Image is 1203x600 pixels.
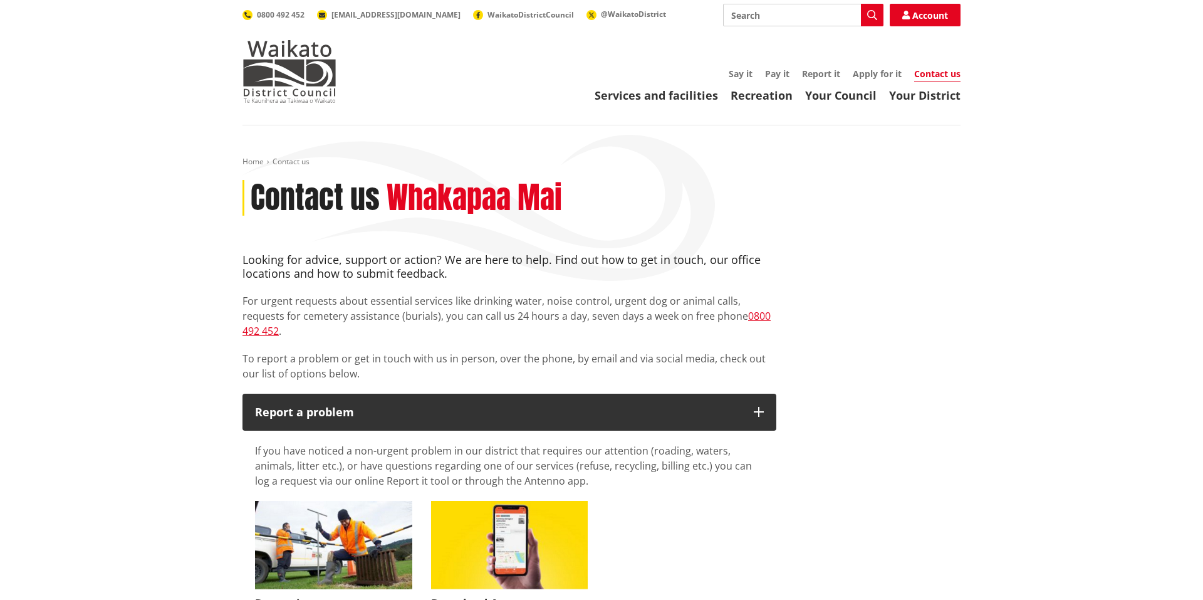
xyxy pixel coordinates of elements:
[242,9,305,20] a: 0800 492 452
[890,4,961,26] a: Account
[242,394,776,431] button: Report a problem
[255,444,752,488] span: If you have noticed a non-urgent problem in our district that requires our attention (roading, wa...
[487,9,574,20] span: WaikatoDistrictCouncil
[853,68,902,80] a: Apply for it
[387,180,562,216] h2: Whakapaa Mai
[889,88,961,103] a: Your District
[586,9,666,19] a: @WaikatoDistrict
[431,501,588,589] img: Antenno
[242,253,776,280] h4: Looking for advice, support or action? We are here to help. Find out how to get in touch, our off...
[473,9,574,20] a: WaikatoDistrictCouncil
[765,68,789,80] a: Pay it
[317,9,461,20] a: [EMAIL_ADDRESS][DOMAIN_NAME]
[273,156,310,167] span: Contact us
[914,68,961,82] a: Contact us
[729,68,753,80] a: Say it
[255,501,412,589] img: Report it
[723,4,883,26] input: Search input
[595,88,718,103] a: Services and facilities
[251,180,380,216] h1: Contact us
[255,406,741,419] p: Report a problem
[331,9,461,20] span: [EMAIL_ADDRESS][DOMAIN_NAME]
[242,157,961,167] nav: breadcrumb
[805,88,877,103] a: Your Council
[242,293,776,339] p: For urgent requests about essential services like drinking water, noise control, urgent dog or an...
[731,88,793,103] a: Recreation
[601,9,666,19] span: @WaikatoDistrict
[802,68,840,80] a: Report it
[257,9,305,20] span: 0800 492 452
[242,309,771,338] a: 0800 492 452
[242,40,336,103] img: Waikato District Council - Te Kaunihera aa Takiwaa o Waikato
[242,156,264,167] a: Home
[242,351,776,381] p: To report a problem or get in touch with us in person, over the phone, by email and via social me...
